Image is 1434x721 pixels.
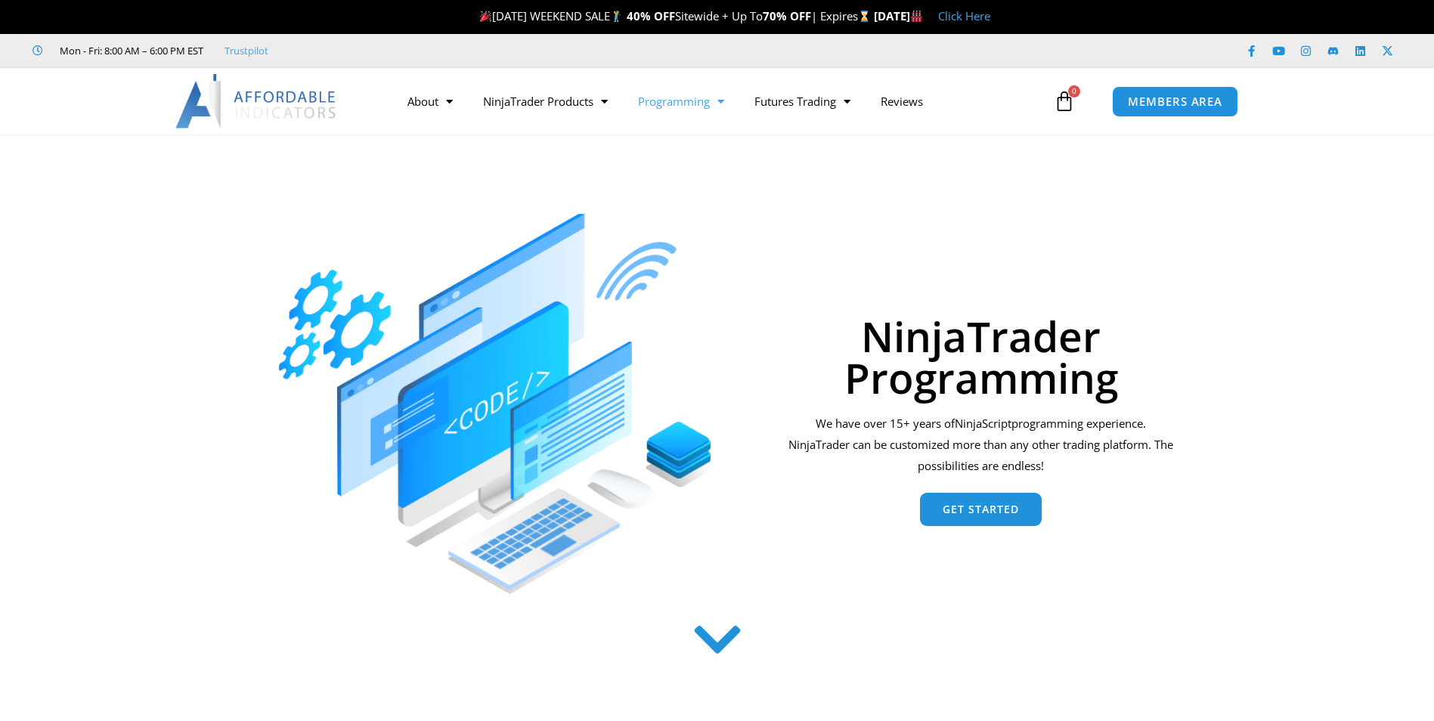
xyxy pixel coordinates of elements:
strong: [DATE] [874,8,923,23]
img: ⌛ [859,11,870,22]
a: NinjaTrader Products [468,84,623,119]
strong: 40% OFF [627,8,675,23]
nav: Menu [392,84,1050,119]
a: Programming [623,84,739,119]
a: Reviews [866,84,938,119]
a: Futures Trading [739,84,866,119]
a: Click Here [938,8,990,23]
span: NinjaScript [955,416,1011,431]
strong: 70% OFF [763,8,811,23]
img: LogoAI | Affordable Indicators – NinjaTrader [175,74,338,128]
a: About [392,84,468,119]
h1: NinjaTrader Programming [784,315,1178,398]
span: Mon - Fri: 8:00 AM – 6:00 PM EST [56,42,203,60]
span: programming experience. NinjaTrader can be customized more than any other trading platform. The p... [788,416,1173,473]
span: Get Started [943,504,1019,515]
img: 🏭 [911,11,922,22]
span: 0 [1068,85,1080,97]
a: MEMBERS AREA [1112,86,1238,117]
div: We have over 15+ years of [784,413,1178,477]
a: Get Started [920,493,1042,526]
img: 🏌️‍♂️ [611,11,622,22]
span: [DATE] WEEKEND SALE Sitewide + Up To | Expires [476,8,873,23]
span: MEMBERS AREA [1128,96,1222,107]
a: Trustpilot [225,42,268,60]
a: 0 [1031,79,1098,123]
img: programming 1 | Affordable Indicators – NinjaTrader [279,214,717,594]
img: 🎉 [480,11,491,22]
